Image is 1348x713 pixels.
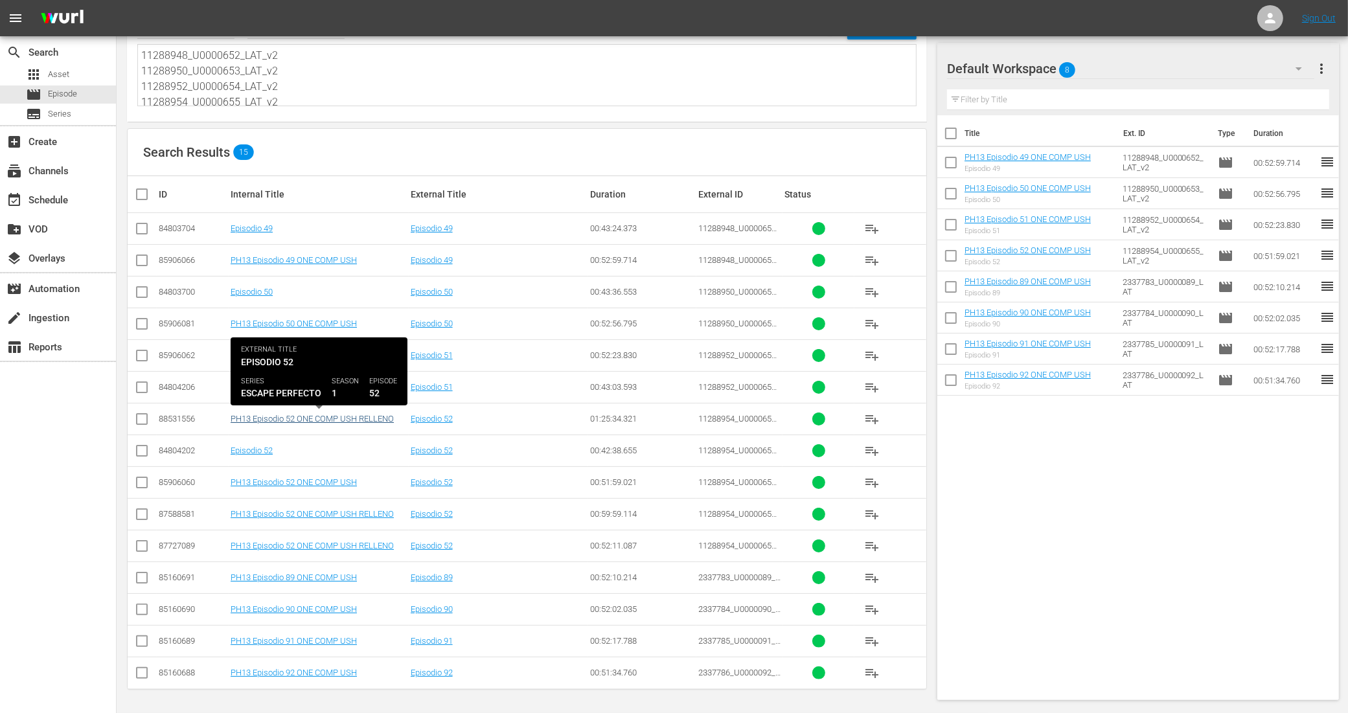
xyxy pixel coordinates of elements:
a: Episodio 52 [411,509,453,519]
th: Type [1210,115,1246,152]
a: PH13 Episodio 52 ONE COMP USH RELLENO [231,509,394,519]
a: Episodio 90 [411,604,453,614]
a: Episodio 92 [411,668,453,677]
div: 01:25:34.321 [590,414,694,424]
span: Episode [48,87,77,100]
button: playlist_add [856,626,887,657]
span: Create [6,134,22,150]
div: Episodio 89 [965,289,1091,297]
td: 11288952_U0000654_LAT_v2 [1117,209,1213,240]
button: playlist_add [856,245,887,276]
span: 2337785_U0000091_LAT [698,636,781,655]
span: reorder [1319,278,1335,294]
td: 11288950_U0000653_LAT_v2 [1117,178,1213,209]
span: Automation [6,281,22,297]
div: Internal Title [231,189,407,199]
span: reorder [1319,247,1335,263]
div: 85906066 [159,255,227,265]
span: playlist_add [864,506,880,522]
a: Episodio 49 [411,255,453,265]
div: 84804206 [159,382,227,392]
span: Channels [6,163,22,179]
a: Episodio 91 [411,636,453,646]
button: playlist_add [856,562,887,593]
div: 87727089 [159,541,227,550]
span: Episode [1218,341,1233,357]
a: PH13 Episodio 52 ONE COMP USH [965,245,1091,255]
div: 85160690 [159,604,227,614]
span: 11288948_U0000652_LAT_v2 [698,223,780,243]
a: Episodio 52 [231,446,273,455]
span: playlist_add [864,665,880,681]
span: reorder [1319,372,1335,387]
span: 2337784_U0000090_LAT [698,604,781,624]
div: 00:52:59.714 [590,255,694,265]
span: Episode [26,87,41,102]
a: PH13 Episodio 52 ONE COMP USH [231,477,357,487]
a: PH13 Episodio 50 ONE COMP USH [231,319,357,328]
a: PH13 Episodio 91 ONE COMP USH [231,636,357,646]
td: 00:52:56.795 [1248,178,1319,209]
a: Episodio 50 [411,287,453,297]
textarea: 11288948_U0000652_LAT_v2 11288950_U0000653_LAT_v2 11288952_U0000654_LAT_v2 11288954_U0000655_LAT_... [141,48,916,107]
span: Search [6,45,22,60]
div: 84804202 [159,446,227,455]
div: 00:43:03.593 [590,382,694,392]
div: Episodio 51 [965,227,1091,235]
span: reorder [1319,154,1335,170]
div: External ID [698,189,781,199]
span: reorder [1319,216,1335,232]
a: PH13 Episodio 52 ONE COMP USH RELLENO [231,414,394,424]
span: 11288950_U0000653_LAT_v2 [698,287,780,306]
a: Episodio 52 [411,541,453,550]
span: playlist_add [864,348,880,363]
td: 00:51:59.021 [1248,240,1319,271]
div: 00:59:59.114 [590,509,694,519]
span: 11288948_U0000652_LAT_v2 [698,255,780,275]
span: more_vert [1314,61,1329,76]
th: Duration [1246,115,1323,152]
div: 85906062 [159,350,227,360]
div: 00:52:10.214 [590,572,694,582]
span: 11288950_U0000653_LAT_v2 [698,319,780,338]
div: Episodio 50 [965,196,1091,204]
span: Episode [1218,155,1233,170]
span: playlist_add [864,538,880,554]
a: Episodio 89 [411,572,453,582]
div: 00:52:11.087 [590,541,694,550]
a: PH13 Episodio 91 ONE COMP USH [965,339,1091,348]
a: Episodio 51 [411,382,453,392]
div: 85160688 [159,668,227,677]
div: 84803704 [159,223,227,233]
div: 85160691 [159,572,227,582]
a: Episodio 52 [411,414,453,424]
div: 00:52:02.035 [590,604,694,614]
div: 00:52:23.830 [590,350,694,360]
a: Episodio 52 [411,446,453,455]
button: playlist_add [856,277,887,308]
span: Ingestion [6,310,22,326]
span: 8 [1059,56,1075,84]
a: Episodio 49 [411,223,453,233]
td: 00:52:10.214 [1248,271,1319,302]
span: Asset [26,67,41,82]
span: reorder [1319,185,1335,201]
a: Episodio 50 [231,287,273,297]
a: PH13 Episodio 49 ONE COMP USH [231,255,357,265]
td: 00:52:02.035 [1248,302,1319,334]
span: VOD [6,221,22,237]
span: Episode [1218,372,1233,388]
div: Episodio 52 [965,258,1091,266]
span: playlist_add [864,253,880,268]
span: Series [26,106,41,122]
a: PH13 Episodio 89 ONE COMP USH [231,572,357,582]
button: playlist_add [856,340,887,371]
span: 11288954_U0000655_LAT_v2 [698,414,780,433]
span: Asset [48,68,69,81]
button: playlist_add [856,213,887,244]
a: PH13 Episodio 89 ONE COMP USH [965,277,1091,286]
div: Episodio 92 [965,382,1091,390]
td: 2337783_U0000089_LAT [1117,271,1213,302]
div: ID [159,189,227,199]
div: External Title [411,189,587,199]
